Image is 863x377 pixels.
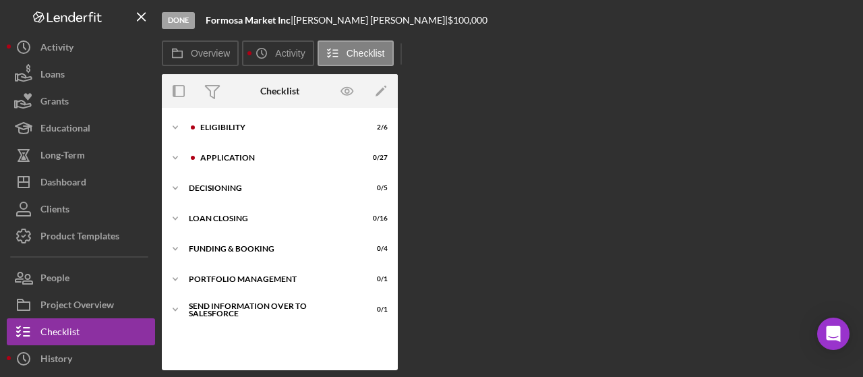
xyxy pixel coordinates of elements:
[275,48,305,59] label: Activity
[363,214,388,223] div: 0 / 16
[40,196,69,226] div: Clients
[817,318,850,350] div: Open Intercom Messenger
[448,15,492,26] div: $100,000
[189,184,354,192] div: Decisioning
[189,214,354,223] div: Loan Closing
[363,154,388,162] div: 0 / 27
[191,48,230,59] label: Overview
[40,318,80,349] div: Checklist
[7,115,155,142] button: Educational
[7,264,155,291] button: People
[7,34,155,61] button: Activity
[40,88,69,118] div: Grants
[40,169,86,199] div: Dashboard
[40,142,85,172] div: Long-Term
[40,34,73,64] div: Activity
[200,123,354,132] div: Eligibility
[260,86,299,96] div: Checklist
[7,196,155,223] button: Clients
[189,302,354,318] div: Send Information over to Salesforce
[162,40,239,66] button: Overview
[242,40,314,66] button: Activity
[40,115,90,145] div: Educational
[363,123,388,132] div: 2 / 6
[347,48,385,59] label: Checklist
[40,264,69,295] div: People
[189,275,354,283] div: Portfolio Management
[363,275,388,283] div: 0 / 1
[7,291,155,318] button: Project Overview
[7,223,155,250] button: Product Templates
[40,61,65,91] div: Loans
[200,154,354,162] div: Application
[7,88,155,115] button: Grants
[363,245,388,253] div: 0 / 4
[7,345,155,372] button: History
[206,15,293,26] div: |
[7,61,155,88] button: Loans
[189,245,354,253] div: Funding & Booking
[293,15,448,26] div: [PERSON_NAME] [PERSON_NAME] |
[40,291,114,322] div: Project Overview
[363,184,388,192] div: 0 / 5
[318,40,394,66] button: Checklist
[7,169,155,196] button: Dashboard
[363,306,388,314] div: 0 / 1
[206,14,291,26] b: Formosa Market Inc
[7,142,155,169] button: Long-Term
[7,318,155,345] button: Checklist
[40,345,72,376] div: History
[40,223,119,253] div: Product Templates
[162,12,195,29] div: Done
